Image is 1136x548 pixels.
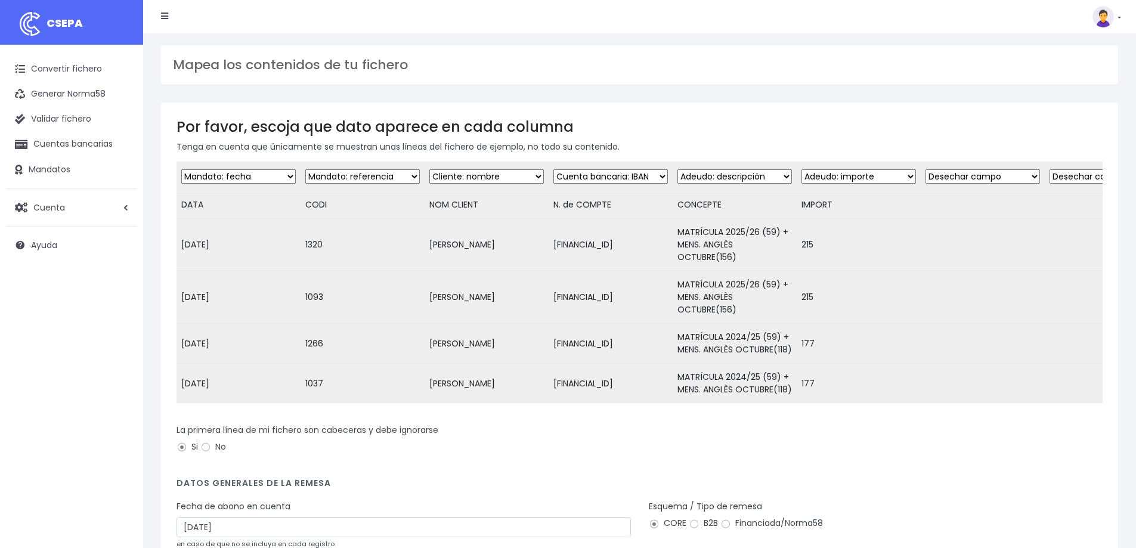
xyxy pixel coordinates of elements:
[177,118,1103,135] h3: Por favor, escoja que dato aparece en cada columna
[549,364,673,404] td: [FINANCIAL_ID]
[797,324,921,364] td: 177
[200,441,226,453] label: No
[33,201,65,213] span: Cuenta
[177,219,301,271] td: [DATE]
[549,191,673,219] td: N. de COMPTE
[649,517,686,530] label: CORE
[6,233,137,258] a: Ayuda
[177,191,301,219] td: DATA
[301,191,425,219] td: CODI
[301,271,425,324] td: 1093
[173,57,1106,73] h3: Mapea los contenidos de tu fichero
[689,517,718,530] label: B2B
[425,191,549,219] td: NOM CLIENT
[177,271,301,324] td: [DATE]
[797,364,921,404] td: 177
[47,16,83,30] span: CSEPA
[177,364,301,404] td: [DATE]
[425,324,549,364] td: [PERSON_NAME]
[15,9,45,39] img: logo
[6,107,137,132] a: Validar fichero
[425,271,549,324] td: [PERSON_NAME]
[6,82,137,107] a: Generar Norma58
[177,478,1103,494] h4: Datos generales de la remesa
[797,219,921,271] td: 215
[177,324,301,364] td: [DATE]
[301,364,425,404] td: 1037
[1092,6,1114,27] img: profile
[797,271,921,324] td: 215
[673,271,797,324] td: MATRÍCULA 2025/26 (59) + MENS. ANGLÈS OCTUBRE(156)
[31,239,57,251] span: Ayuda
[797,191,921,219] td: IMPORT
[301,219,425,271] td: 1320
[720,517,823,530] label: Financiada/Norma58
[6,57,137,82] a: Convertir fichero
[549,271,673,324] td: [FINANCIAL_ID]
[177,441,198,453] label: Si
[673,219,797,271] td: MATRÍCULA 2025/26 (59) + MENS. ANGLÈS OCTUBRE(156)
[6,157,137,182] a: Mandatos
[177,424,438,436] label: La primera línea de mi fichero son cabeceras y debe ignorarse
[6,195,137,220] a: Cuenta
[649,500,762,513] label: Esquema / Tipo de remesa
[425,364,549,404] td: [PERSON_NAME]
[177,140,1103,153] p: Tenga en cuenta que únicamente se muestran unas líneas del fichero de ejemplo, no todo su contenido.
[549,219,673,271] td: [FINANCIAL_ID]
[6,132,137,157] a: Cuentas bancarias
[673,324,797,364] td: MATRÍCULA 2024/25 (59) + MENS. ANGLÈS OCTUBRE(118)
[177,500,290,513] label: Fecha de abono en cuenta
[425,219,549,271] td: [PERSON_NAME]
[673,191,797,219] td: CONCEPTE
[549,324,673,364] td: [FINANCIAL_ID]
[301,324,425,364] td: 1266
[673,364,797,404] td: MATRÍCULA 2024/25 (59) + MENS. ANGLÈS OCTUBRE(118)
